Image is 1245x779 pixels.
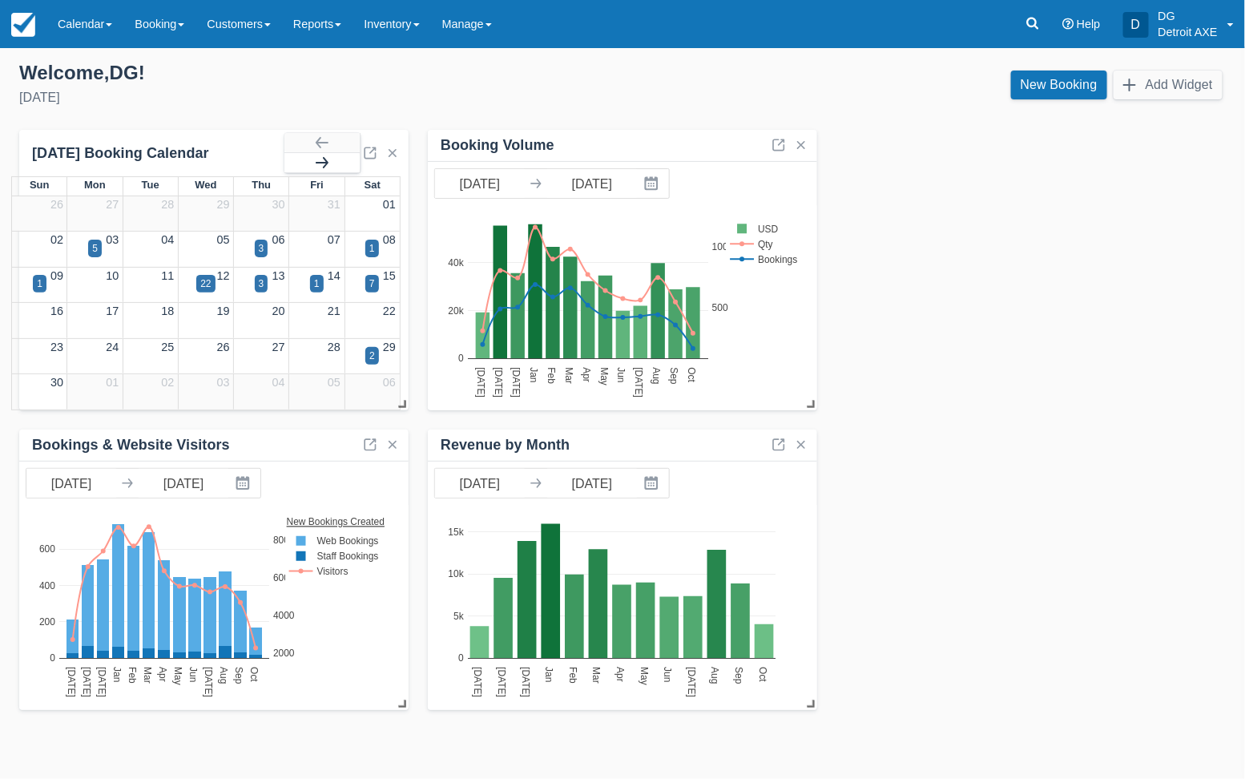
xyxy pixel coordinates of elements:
[50,341,63,353] a: 23
[92,241,98,256] div: 5
[1158,8,1218,24] p: DG
[106,233,119,246] a: 03
[200,276,211,291] div: 22
[383,198,396,211] a: 01
[161,198,174,211] a: 28
[314,276,320,291] div: 1
[106,341,119,353] a: 24
[259,276,264,291] div: 3
[1114,71,1223,99] button: Add Widget
[50,198,63,211] a: 26
[272,233,285,246] a: 06
[1077,18,1101,30] span: Help
[26,469,116,498] input: Start Date
[217,376,230,389] a: 03
[272,376,285,389] a: 04
[11,13,35,37] img: checkfront-main-nav-mini-logo.png
[217,233,230,246] a: 05
[50,269,63,282] a: 09
[32,436,230,454] div: Bookings & Website Visitors
[19,61,610,85] div: Welcome , DG !
[106,305,119,317] a: 17
[272,198,285,211] a: 30
[50,233,63,246] a: 02
[328,269,340,282] a: 14
[369,349,375,363] div: 2
[106,376,119,389] a: 01
[383,305,396,317] a: 22
[32,144,284,163] div: [DATE] Booking Calendar
[328,341,340,353] a: 28
[84,179,106,191] span: Mon
[139,469,228,498] input: End Date
[1158,24,1218,40] p: Detroit AXE
[637,469,669,498] button: Interact with the calendar and add the check-in date for your trip.
[1062,18,1074,30] i: Help
[259,241,264,256] div: 3
[161,341,174,353] a: 25
[161,376,174,389] a: 02
[228,469,260,498] button: Interact with the calendar and add the check-in date for your trip.
[369,241,375,256] div: 1
[441,436,570,454] div: Revenue by Month
[383,376,396,389] a: 06
[441,136,554,155] div: Booking Volume
[637,169,669,198] button: Interact with the calendar and add the check-in date for your trip.
[328,305,340,317] a: 21
[435,469,525,498] input: Start Date
[217,341,230,353] a: 26
[328,376,340,389] a: 05
[195,179,216,191] span: Wed
[106,269,119,282] a: 10
[272,305,285,317] a: 20
[383,269,396,282] a: 15
[272,269,285,282] a: 13
[383,233,396,246] a: 08
[383,341,396,353] a: 29
[50,376,63,389] a: 30
[1123,12,1149,38] div: D
[161,269,174,282] a: 11
[161,305,174,317] a: 18
[161,233,174,246] a: 04
[547,469,637,498] input: End Date
[310,179,324,191] span: Fri
[217,305,230,317] a: 19
[547,169,637,198] input: End Date
[142,179,159,191] span: Tue
[217,269,230,282] a: 12
[106,198,119,211] a: 27
[252,179,271,191] span: Thu
[288,516,386,527] text: New Bookings Created
[217,198,230,211] a: 29
[435,169,525,198] input: Start Date
[30,179,49,191] span: Sun
[50,305,63,317] a: 16
[37,276,42,291] div: 1
[328,198,340,211] a: 31
[365,179,381,191] span: Sat
[272,341,285,353] a: 27
[19,88,610,107] div: [DATE]
[328,233,340,246] a: 07
[369,276,375,291] div: 7
[1011,71,1107,99] a: New Booking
